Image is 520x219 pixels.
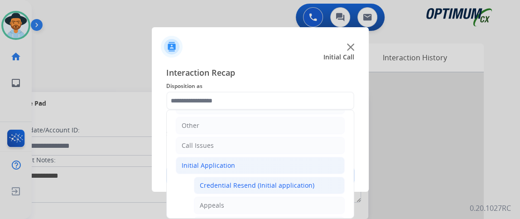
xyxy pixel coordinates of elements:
[200,181,314,190] div: Credential Resend (Initial application)
[200,201,224,210] div: Appeals
[182,121,199,130] div: Other
[166,81,354,92] span: Disposition as
[182,141,214,150] div: Call Issues
[182,161,235,170] div: Initial Application
[323,53,354,62] span: Initial Call
[470,203,511,214] p: 0.20.1027RC
[161,36,183,58] img: contactIcon
[166,66,354,81] span: Interaction Recap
